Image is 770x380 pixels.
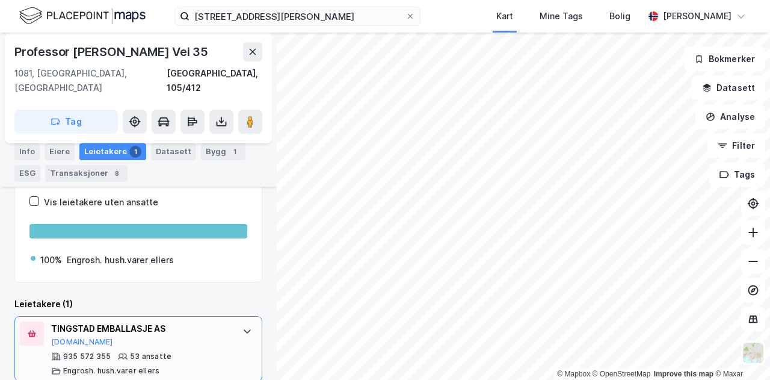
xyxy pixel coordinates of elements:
[695,105,765,129] button: Analyse
[229,146,241,158] div: 1
[51,337,113,347] button: [DOMAIN_NAME]
[14,297,262,311] div: Leietakere (1)
[40,253,62,267] div: 100%
[130,352,171,361] div: 53 ansatte
[593,370,651,378] a: OpenStreetMap
[201,143,245,160] div: Bygg
[67,253,174,267] div: Engrosh. hush.varer ellers
[189,7,405,25] input: Søk på adresse, matrikkel, gårdeiere, leietakere eller personer
[707,134,765,158] button: Filter
[710,322,770,380] iframe: Chat Widget
[540,9,583,23] div: Mine Tags
[167,66,262,95] div: [GEOGRAPHIC_DATA], 105/412
[19,5,146,26] img: logo.f888ab2527a4732fd821a326f86c7f29.svg
[663,9,731,23] div: [PERSON_NAME]
[692,76,765,100] button: Datasett
[151,143,196,160] div: Datasett
[496,9,513,23] div: Kart
[45,143,75,160] div: Eiere
[79,143,146,160] div: Leietakere
[63,352,111,361] div: 935 572 355
[129,146,141,158] div: 1
[45,165,128,182] div: Transaksjoner
[14,143,40,160] div: Info
[557,370,590,378] a: Mapbox
[111,167,123,179] div: 8
[684,47,765,71] button: Bokmerker
[44,195,158,210] div: Vis leietakere uten ansatte
[709,163,765,187] button: Tags
[14,42,211,61] div: Professor [PERSON_NAME] Vei 35
[654,370,713,378] a: Improve this map
[14,66,167,95] div: 1081, [GEOGRAPHIC_DATA], [GEOGRAPHIC_DATA]
[63,366,159,376] div: Engrosh. hush.varer ellers
[609,9,630,23] div: Bolig
[14,110,118,134] button: Tag
[51,322,230,336] div: TINGSTAD EMBALLASJE AS
[14,165,40,182] div: ESG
